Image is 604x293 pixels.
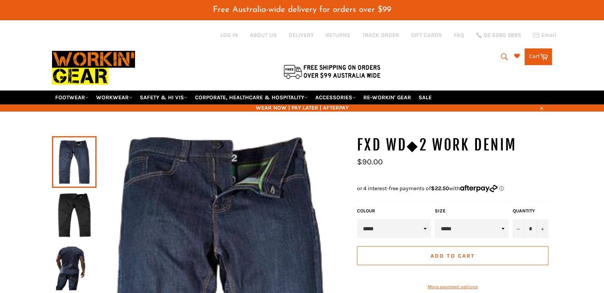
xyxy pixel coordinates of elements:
button: Add to Cart [357,246,548,265]
button: Increase item quantity by one [536,219,548,238]
a: ACCESSORIES [312,91,359,104]
span: Free Australia-wide delivery for orders over $99 [213,6,391,14]
label: Quantity [513,208,548,214]
a: GIFT CARDS [411,31,442,39]
a: SALE [415,91,435,104]
a: Log in [220,32,238,39]
a: TRACK ORDER [362,31,399,39]
a: RETURNS [326,31,350,39]
span: Add to Cart [430,253,475,259]
a: FAQ [454,31,464,39]
img: FXD WD◆2 Work Denim - Workin' Gear [56,193,93,237]
label: Size [435,208,509,214]
span: Email [541,33,556,38]
a: SAFETY & HI VIS [137,91,191,104]
a: WORKWEAR [93,91,135,104]
a: 02 6280 5885 [476,33,521,38]
a: Cart [525,48,552,65]
img: Flat $9.95 shipping Australia wide [282,63,382,80]
label: COLOUR [357,208,431,214]
a: Email [533,32,556,39]
a: CORPORATE, HEALTHCARE & HOSPITALITY [192,91,311,104]
span: WEAR NOW | PAY LATER | AFTERPAY [52,104,552,112]
img: Workin Gear leaders in Workwear, Safety Boots, PPE, Uniforms. Australia's No.1 in Workwear [52,45,135,90]
button: Reduce item quantity by one [513,219,525,238]
h1: FXD WD◆2 Work Denim [357,135,552,155]
img: FXD WD◆2 Work Denim - Workin' Gear [56,247,93,290]
a: FOOTWEAR [52,91,92,104]
a: ABOUT US [250,31,277,39]
span: $90.00 [357,157,383,166]
a: More payment options [357,283,548,290]
a: RE-WORKIN' GEAR [360,91,414,104]
a: DELIVERY [289,31,314,39]
span: 02 6280 5885 [484,33,521,38]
